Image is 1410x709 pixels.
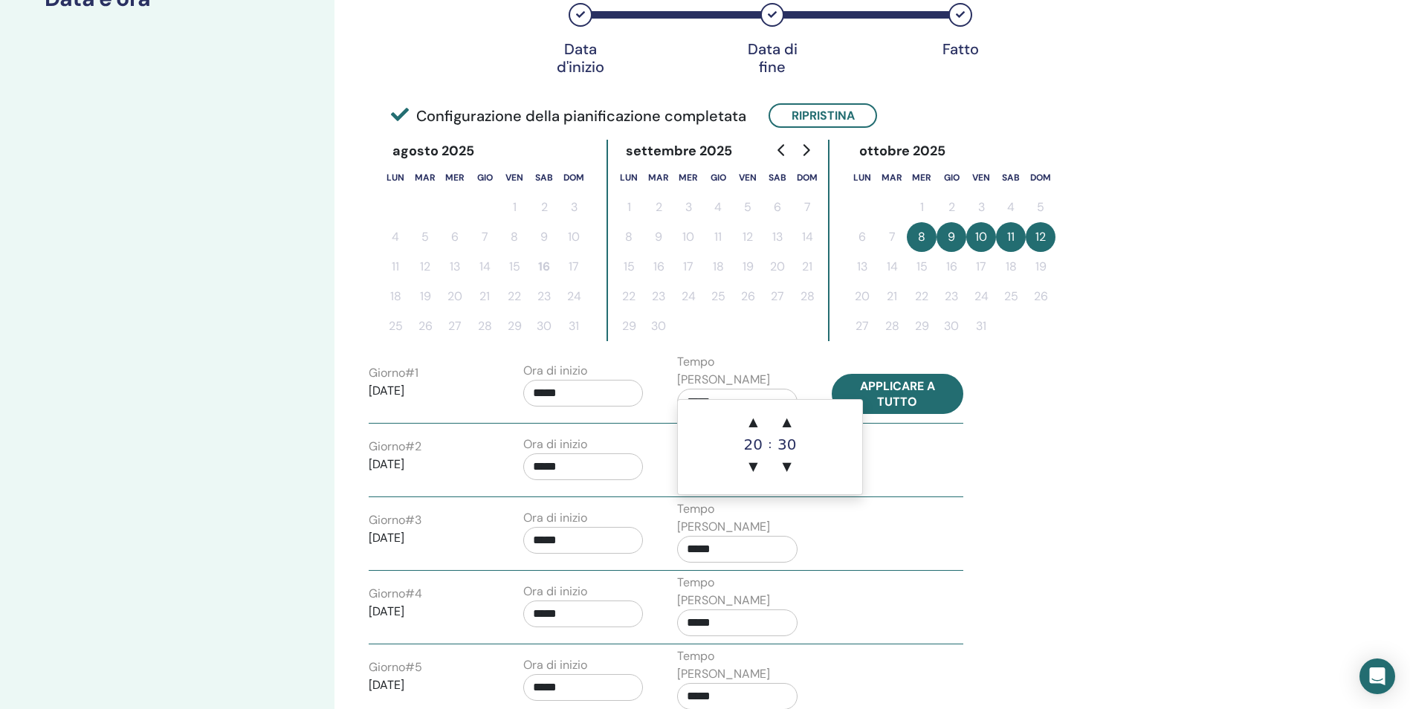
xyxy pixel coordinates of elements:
button: 19 [1026,252,1055,282]
button: 17 [559,252,589,282]
button: 22 [614,282,644,311]
button: 13 [440,252,470,282]
button: 22 [907,282,937,311]
button: 3 [559,192,589,222]
span: ▲ [738,407,768,437]
button: 8 [499,222,529,252]
button: 2 [529,192,559,222]
button: 25 [381,311,410,341]
button: Applicare a tutto [832,374,964,414]
label: Tempo [PERSON_NAME] [677,574,798,609]
button: 31 [966,311,996,341]
th: sabato [529,163,559,192]
button: 30 [937,311,966,341]
button: 27 [847,311,877,341]
button: 20 [763,252,792,282]
button: 20 [847,282,877,311]
button: 3 [966,192,996,222]
th: sabato [996,163,1026,192]
button: 10 [559,222,589,252]
button: 5 [410,222,440,252]
button: 5 [1026,192,1055,222]
label: Ora di inizio [523,436,587,453]
button: 8 [907,222,937,252]
th: giovedì [703,163,733,192]
button: 28 [470,311,499,341]
th: mercoledì [440,163,470,192]
label: Ora di inizio [523,583,587,600]
button: 11 [996,222,1026,252]
button: 16 [529,252,559,282]
button: 4 [703,192,733,222]
th: martedì [644,163,673,192]
button: 12 [410,252,440,282]
button: 14 [792,222,822,252]
button: 6 [847,222,877,252]
button: 20 [440,282,470,311]
button: 16 [644,252,673,282]
button: 25 [703,282,733,311]
button: 29 [907,311,937,341]
th: domenica [1026,163,1055,192]
th: lunedì [614,163,644,192]
button: 12 [1026,222,1055,252]
button: 1 [499,192,529,222]
button: 28 [877,311,907,341]
button: 21 [470,282,499,311]
label: Giorno # 5 [369,658,422,676]
div: 20 [738,437,768,452]
button: 21 [877,282,907,311]
label: Ora di inizio [523,656,587,674]
div: : [768,407,772,482]
p: [DATE] [369,456,489,473]
span: ▼ [772,452,802,482]
button: 18 [381,282,410,311]
button: 8 [614,222,644,252]
button: 17 [673,252,703,282]
button: 13 [847,252,877,282]
button: 11 [703,222,733,252]
div: Open Intercom Messenger [1359,658,1395,694]
button: 21 [792,252,822,282]
button: 28 [792,282,822,311]
button: 17 [966,252,996,282]
button: 26 [410,311,440,341]
button: 7 [470,222,499,252]
p: [DATE] [369,382,489,400]
th: mercoledì [907,163,937,192]
label: Tempo [PERSON_NAME] [677,647,798,683]
button: 9 [644,222,673,252]
button: 24 [966,282,996,311]
button: 23 [644,282,673,311]
th: domenica [559,163,589,192]
div: Data d'inizio [543,40,618,76]
label: Giorno # 4 [369,585,422,603]
button: 27 [763,282,792,311]
th: venerdì [499,163,529,192]
label: Giorno # 3 [369,511,421,529]
th: martedì [410,163,440,192]
button: 6 [763,192,792,222]
button: 18 [703,252,733,282]
button: 7 [792,192,822,222]
button: 31 [559,311,589,341]
button: 24 [673,282,703,311]
label: Tempo [PERSON_NAME] [677,353,798,389]
button: 30 [529,311,559,341]
p: [DATE] [369,529,489,547]
p: [DATE] [369,676,489,694]
button: 18 [996,252,1026,282]
button: 23 [937,282,966,311]
button: 5 [733,192,763,222]
th: sabato [763,163,792,192]
button: 11 [381,252,410,282]
button: 15 [907,252,937,282]
button: Go to next month [794,135,818,165]
span: ▲ [772,407,802,437]
button: 10 [673,222,703,252]
button: Ripristina [769,103,877,128]
button: 12 [733,222,763,252]
button: 1 [907,192,937,222]
button: 2 [644,192,673,222]
button: 4 [996,192,1026,222]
